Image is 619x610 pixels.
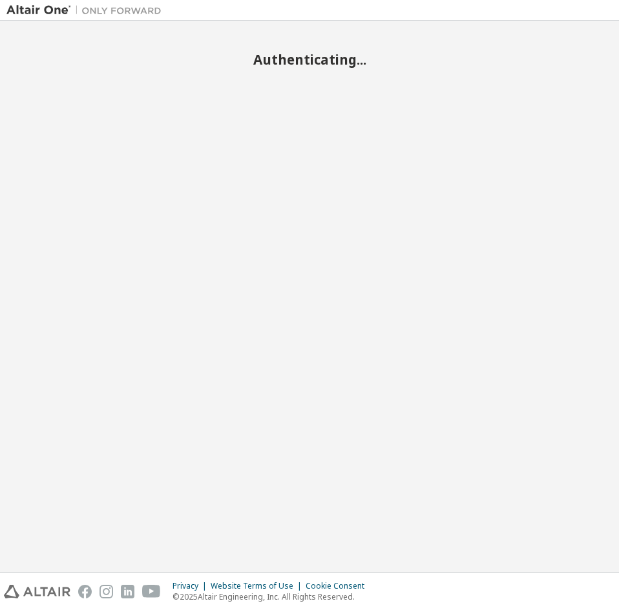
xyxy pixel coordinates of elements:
[6,51,613,68] h2: Authenticating...
[100,585,113,598] img: instagram.svg
[121,585,134,598] img: linkedin.svg
[173,581,211,591] div: Privacy
[6,4,168,17] img: Altair One
[4,585,70,598] img: altair_logo.svg
[306,581,372,591] div: Cookie Consent
[173,591,372,602] p: © 2025 Altair Engineering, Inc. All Rights Reserved.
[78,585,92,598] img: facebook.svg
[211,581,306,591] div: Website Terms of Use
[142,585,161,598] img: youtube.svg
